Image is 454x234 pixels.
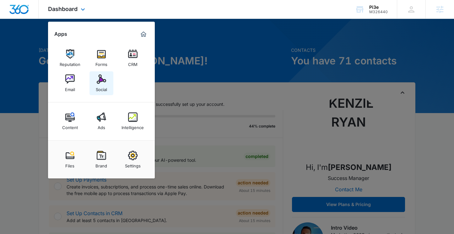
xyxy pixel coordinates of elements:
a: Settings [121,148,145,171]
a: Reputation [58,46,82,70]
div: account id [369,10,388,14]
a: Brand [89,148,113,171]
div: Content [62,122,78,130]
a: Email [58,71,82,95]
div: Intelligence [122,122,144,130]
div: Brand [95,160,107,168]
h2: Apps [54,31,67,37]
div: Ads [98,122,105,130]
div: Files [65,160,74,168]
div: Reputation [60,59,80,67]
a: Ads [89,109,113,133]
a: Intelligence [121,109,145,133]
a: CRM [121,46,145,70]
a: Forms [89,46,113,70]
div: Forms [95,59,107,67]
a: Marketing 360® Dashboard [138,29,149,39]
a: Content [58,109,82,133]
span: Dashboard [48,6,78,12]
a: Files [58,148,82,171]
div: Social [96,84,107,92]
div: Email [65,84,75,92]
div: account name [369,5,388,10]
div: CRM [128,59,138,67]
div: Settings [125,160,141,168]
a: Social [89,71,113,95]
